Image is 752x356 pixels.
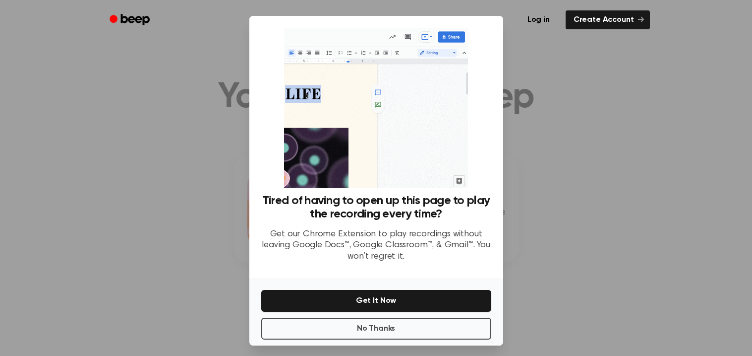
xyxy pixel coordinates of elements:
[261,194,491,221] h3: Tired of having to open up this page to play the recording every time?
[261,318,491,340] button: No Thanks
[284,28,468,188] img: Beep extension in action
[518,8,560,31] a: Log in
[261,229,491,263] p: Get our Chrome Extension to play recordings without leaving Google Docs™, Google Classroom™, & Gm...
[261,290,491,312] button: Get It Now
[103,10,159,30] a: Beep
[566,10,650,29] a: Create Account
